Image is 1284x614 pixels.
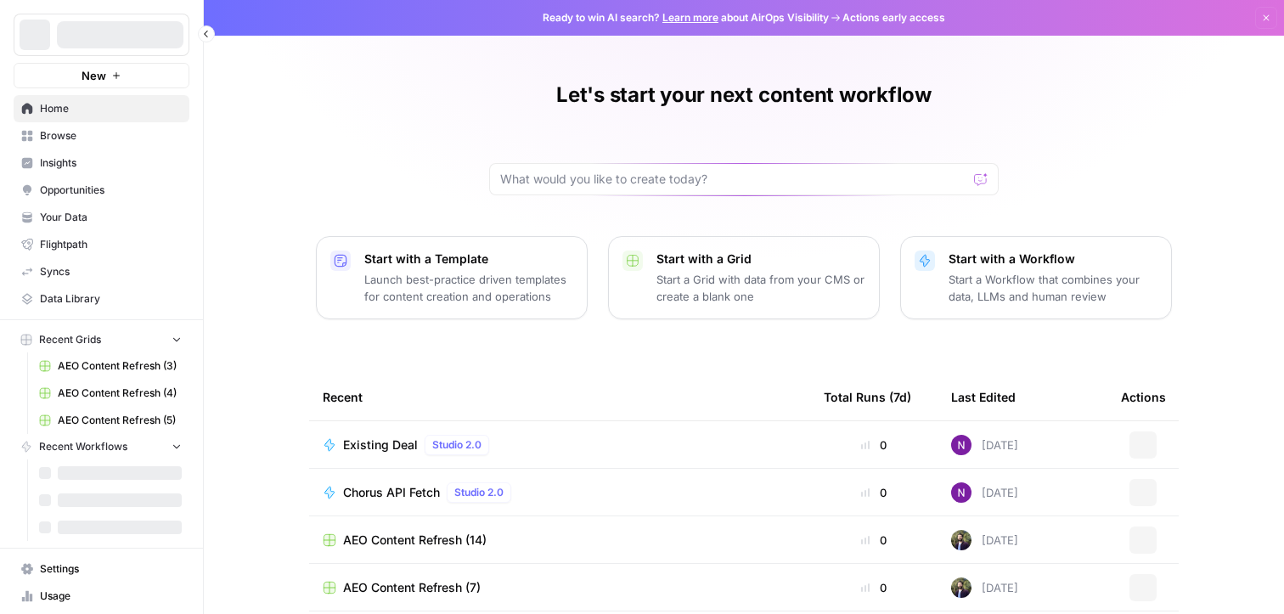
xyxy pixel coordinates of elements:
[316,236,588,319] button: Start with a TemplateLaunch best-practice driven templates for content creation and operations
[40,183,182,198] span: Opportunities
[14,122,189,149] a: Browse
[608,236,880,319] button: Start with a GridStart a Grid with data from your CMS or create a blank one
[824,484,924,501] div: 0
[951,435,971,455] img: kedmmdess6i2jj5txyq6cw0yj4oc
[500,171,967,188] input: What would you like to create today?
[951,482,971,503] img: kedmmdess6i2jj5txyq6cw0yj4oc
[58,413,182,428] span: AEO Content Refresh (5)
[1121,374,1166,420] div: Actions
[14,327,189,352] button: Recent Grids
[543,10,829,25] span: Ready to win AI search? about AirOps Visibility
[842,10,945,25] span: Actions early access
[40,155,182,171] span: Insights
[432,437,481,453] span: Studio 2.0
[343,437,418,453] span: Existing Deal
[900,236,1172,319] button: Start with a WorkflowStart a Workflow that combines your data, LLMs and human review
[14,204,189,231] a: Your Data
[40,291,182,307] span: Data Library
[343,579,481,596] span: AEO Content Refresh (7)
[14,583,189,610] a: Usage
[824,579,924,596] div: 0
[40,101,182,116] span: Home
[31,380,189,407] a: AEO Content Refresh (4)
[343,532,487,549] span: AEO Content Refresh (14)
[364,271,573,305] p: Launch best-practice driven templates for content creation and operations
[58,358,182,374] span: AEO Content Refresh (3)
[949,271,1157,305] p: Start a Workflow that combines your data, LLMs and human review
[40,589,182,604] span: Usage
[949,251,1157,268] p: Start with a Workflow
[40,237,182,252] span: Flightpath
[824,532,924,549] div: 0
[951,577,1018,598] div: [DATE]
[14,177,189,204] a: Opportunities
[951,435,1018,455] div: [DATE]
[824,374,911,420] div: Total Runs (7d)
[40,561,182,577] span: Settings
[14,149,189,177] a: Insights
[951,577,971,598] img: 4dqwcgipae5fdwxp9v51u2818epj
[14,63,189,88] button: New
[323,482,797,503] a: Chorus API FetchStudio 2.0
[656,271,865,305] p: Start a Grid with data from your CMS or create a blank one
[14,231,189,258] a: Flightpath
[14,95,189,122] a: Home
[323,532,797,549] a: AEO Content Refresh (14)
[662,11,718,24] a: Learn more
[40,128,182,144] span: Browse
[58,386,182,401] span: AEO Content Refresh (4)
[40,264,182,279] span: Syncs
[31,407,189,434] a: AEO Content Refresh (5)
[824,437,924,453] div: 0
[556,82,932,109] h1: Let's start your next content workflow
[14,285,189,313] a: Data Library
[656,251,865,268] p: Start with a Grid
[364,251,573,268] p: Start with a Template
[40,210,182,225] span: Your Data
[14,555,189,583] a: Settings
[14,434,189,459] button: Recent Workflows
[323,374,797,420] div: Recent
[31,352,189,380] a: AEO Content Refresh (3)
[323,579,797,596] a: AEO Content Refresh (7)
[39,439,127,454] span: Recent Workflows
[39,332,101,347] span: Recent Grids
[951,482,1018,503] div: [DATE]
[951,374,1016,420] div: Last Edited
[951,530,1018,550] div: [DATE]
[323,435,797,455] a: Existing DealStudio 2.0
[343,484,440,501] span: Chorus API Fetch
[14,258,189,285] a: Syncs
[951,530,971,550] img: 4dqwcgipae5fdwxp9v51u2818epj
[82,67,106,84] span: New
[454,485,504,500] span: Studio 2.0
